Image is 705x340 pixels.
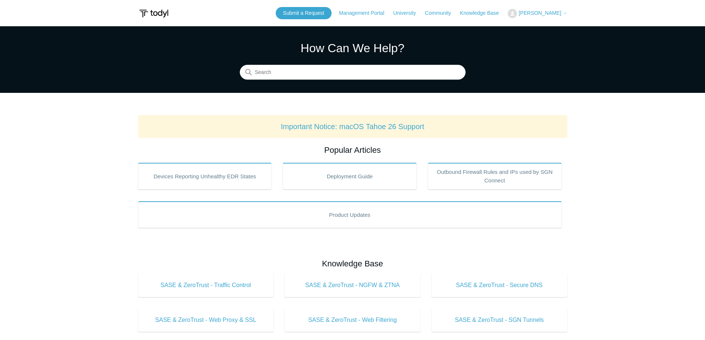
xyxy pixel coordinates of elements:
span: SASE & ZeroTrust - Web Filtering [296,316,409,324]
a: University [393,9,423,17]
a: Product Updates [138,201,562,228]
a: SASE & ZeroTrust - SGN Tunnels [432,308,567,332]
span: SASE & ZeroTrust - Web Proxy & SSL [149,316,263,324]
h1: How Can We Help? [240,39,466,57]
a: Important Notice: macOS Tahoe 26 Support [281,122,424,131]
a: Submit a Request [276,7,332,19]
a: SASE & ZeroTrust - Secure DNS [432,273,567,297]
a: SASE & ZeroTrust - Web Proxy & SSL [138,308,274,332]
a: Management Portal [339,9,392,17]
button: [PERSON_NAME] [508,9,567,18]
input: Search [240,65,466,80]
h2: Knowledge Base [138,257,567,270]
span: [PERSON_NAME] [518,10,561,16]
a: Devices Reporting Unhealthy EDR States [138,163,272,189]
a: Knowledge Base [460,9,506,17]
a: Outbound Firewall Rules and IPs used by SGN Connect [428,163,562,189]
a: SASE & ZeroTrust - NGFW & ZTNA [285,273,420,297]
span: SASE & ZeroTrust - SGN Tunnels [443,316,556,324]
a: Community [425,9,459,17]
a: SASE & ZeroTrust - Web Filtering [285,308,420,332]
img: Todyl Support Center Help Center home page [138,7,169,20]
a: Deployment Guide [283,163,417,189]
h2: Popular Articles [138,144,567,156]
span: SASE & ZeroTrust - NGFW & ZTNA [296,281,409,290]
a: SASE & ZeroTrust - Traffic Control [138,273,274,297]
span: SASE & ZeroTrust - Traffic Control [149,281,263,290]
span: SASE & ZeroTrust - Secure DNS [443,281,556,290]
